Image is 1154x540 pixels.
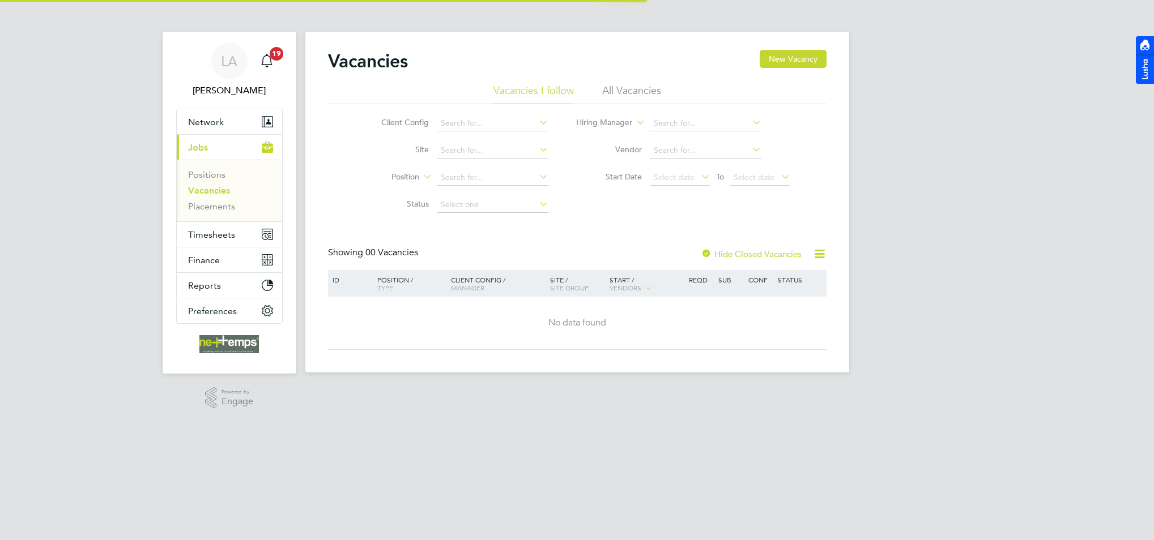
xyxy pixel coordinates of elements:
li: Vacancies I follow [493,84,574,104]
div: Client Config / [448,270,547,297]
div: Reqd [686,270,716,289]
div: Site / [547,270,607,297]
div: Conf [746,270,775,289]
a: Go to home page [176,335,283,353]
a: LA[PERSON_NAME] [176,43,283,97]
input: Search for... [437,115,548,131]
a: Vacancies [188,185,230,196]
label: Status [364,199,429,209]
h2: Vacancies [328,50,408,72]
span: Timesheets [188,229,235,240]
span: 19 [270,47,283,61]
div: Jobs [177,160,282,221]
span: Preferences [188,306,237,316]
a: 19 [256,43,278,79]
input: Select one [437,197,548,213]
img: net-temps-logo-retina.png [199,335,259,353]
span: Powered by [222,387,253,397]
span: Vendors [610,283,641,292]
div: Showing [328,247,420,259]
div: Status [775,270,824,289]
button: Timesheets [177,222,282,247]
label: Client Config [364,117,429,127]
input: Search for... [650,143,761,158]
label: Start Date [577,172,642,182]
button: Finance [177,247,282,272]
span: Jobs [188,142,208,153]
span: To [713,169,727,184]
label: Position [354,172,419,183]
label: Vendor [577,144,642,155]
button: Jobs [177,135,282,160]
div: Start / [607,270,686,298]
div: Position / [369,270,448,297]
button: Reports [177,273,282,298]
button: New Vacancy [760,50,827,68]
span: Select date [654,172,695,182]
label: Hiring Manager [567,117,632,128]
a: Powered byEngage [205,387,253,409]
span: 00 Vacancies [365,247,418,258]
input: Search for... [437,143,548,158]
a: Positions [188,169,225,180]
span: LA [221,54,237,68]
span: Site Group [550,283,589,292]
label: Site [364,144,429,155]
li: All Vacancies [602,84,661,104]
a: Placements [188,201,235,212]
input: Search for... [437,170,548,186]
span: Type [377,283,393,292]
label: Hide Closed Vacancies [701,248,802,259]
input: Search for... [650,115,761,131]
div: Sub [716,270,745,289]
button: Network [177,109,282,134]
span: Finance [188,255,220,265]
span: Network [188,117,224,127]
button: Preferences [177,298,282,323]
div: No data found [330,317,825,329]
span: Engage [222,397,253,406]
div: ID [330,270,369,289]
span: Reports [188,280,221,291]
span: Select date [734,172,774,182]
nav: Main navigation [163,32,296,374]
span: Lauren Ashmore [176,84,283,97]
span: Manager [451,283,484,292]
